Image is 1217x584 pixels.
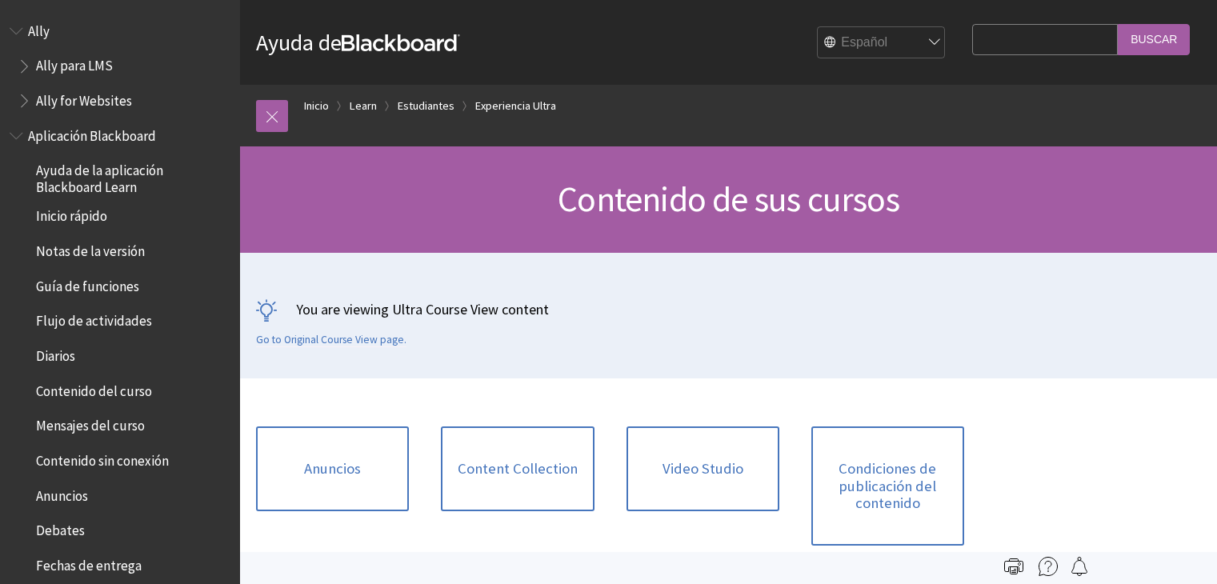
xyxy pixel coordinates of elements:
a: Content Collection [441,426,594,511]
span: Notas de la versión [36,238,145,259]
span: Guía de funciones [36,273,139,294]
a: Video Studio [627,426,779,511]
span: Debates [36,518,85,539]
a: Inicio [304,96,329,116]
select: Site Language Selector [818,27,946,59]
input: Buscar [1118,24,1190,55]
span: Mensajes del curso [36,413,145,434]
span: Ayuda de la aplicación Blackboard Learn [36,158,229,195]
span: Fechas de entrega [36,552,142,574]
strong: Blackboard [342,34,460,51]
span: Contenido sin conexión [36,447,169,469]
a: Go to Original Course View page. [256,333,406,347]
span: Ally [28,18,50,39]
span: Ally para LMS [36,53,113,74]
a: Condiciones de publicación del contenido [811,426,964,546]
span: Aplicación Blackboard [28,122,156,144]
span: Contenido de sus cursos [558,177,899,221]
span: Diarios [36,342,75,364]
p: You are viewing Ultra Course View content [256,299,1201,319]
a: Experiencia Ultra [475,96,556,116]
a: Anuncios [256,426,409,511]
span: Flujo de actividades [36,308,152,330]
img: Follow this page [1070,557,1089,576]
span: Anuncios [36,482,88,504]
a: Ayuda deBlackboard [256,28,460,57]
nav: Book outline for Anthology Ally Help [10,18,230,114]
span: Inicio rápido [36,203,107,225]
a: Estudiantes [398,96,454,116]
span: Contenido del curso [36,378,152,399]
span: Ally for Websites [36,87,132,109]
a: Learn [350,96,377,116]
img: More help [1039,557,1058,576]
img: Print [1004,557,1023,576]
